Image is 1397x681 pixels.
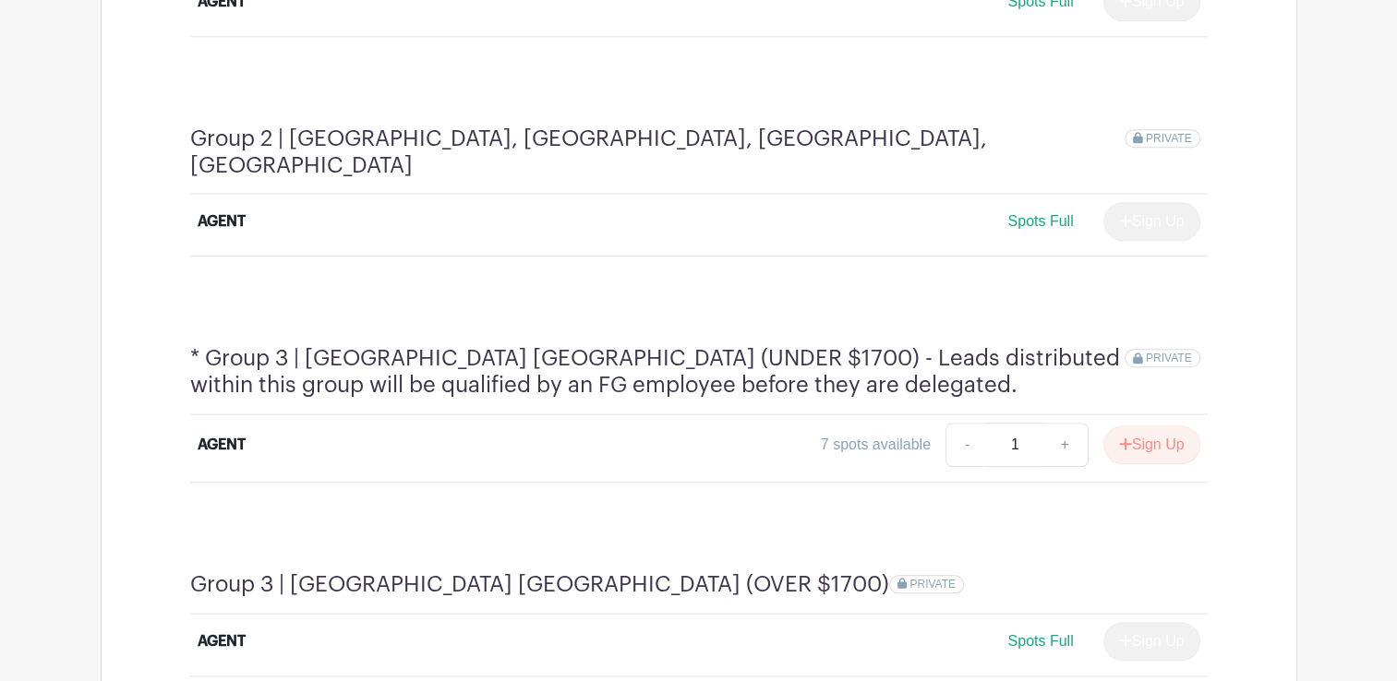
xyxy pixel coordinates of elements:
div: AGENT [198,434,246,456]
span: PRIVATE [1146,352,1192,364]
span: PRIVATE [1146,132,1192,145]
span: PRIVATE [909,578,956,591]
h4: Group 2 | [GEOGRAPHIC_DATA], [GEOGRAPHIC_DATA], [GEOGRAPHIC_DATA], [GEOGRAPHIC_DATA] [190,125,1126,179]
div: 7 spots available [821,434,931,456]
span: Spots Full [1007,213,1073,229]
span: Spots Full [1007,633,1073,649]
div: AGENT [198,210,246,233]
a: + [1042,423,1088,467]
div: AGENT [198,630,246,652]
h4: Group 3 | [GEOGRAPHIC_DATA] [GEOGRAPHIC_DATA] (OVER $1700) [190,571,889,598]
h4: * Group 3 | [GEOGRAPHIC_DATA] [GEOGRAPHIC_DATA] (UNDER $1700) - Leads distributed within this gro... [190,345,1126,399]
a: - [945,423,988,467]
button: Sign Up [1103,425,1200,464]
